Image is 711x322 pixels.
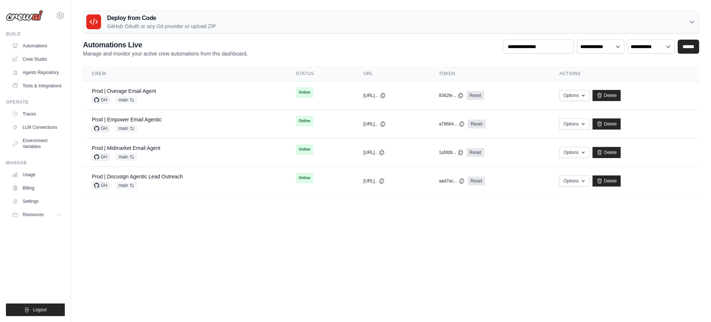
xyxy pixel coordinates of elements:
a: Delete [592,90,621,101]
h2: Automations Live [83,40,248,50]
span: GH [92,96,110,104]
th: URL [354,66,430,81]
span: Online [296,87,313,98]
div: Manage [6,160,65,166]
a: Prod | Midmarket Email Agent [92,145,160,151]
div: Build [6,31,65,37]
a: Environment Variables [9,135,65,152]
th: Token [430,66,550,81]
a: Reset [467,148,484,157]
span: Online [296,116,313,126]
span: main [116,125,137,132]
button: Options [559,175,589,187]
th: Actions [550,66,699,81]
a: Billing [9,182,65,194]
th: Crew [83,66,287,81]
span: Online [296,144,313,155]
a: Prod | Empower Email Agentic [92,117,162,123]
button: Resources [9,209,65,221]
span: Logout [33,307,47,313]
a: Reset [468,120,485,128]
a: Crew Studio [9,53,65,65]
span: main [116,153,137,161]
a: Reset [468,177,485,185]
p: GitHub OAuth or any Git provider or upload ZIP [107,23,216,30]
h3: Deploy from Code [107,14,216,23]
span: Resources [23,212,44,218]
a: Delete [592,175,621,187]
a: LLM Connections [9,121,65,133]
span: GH [92,153,110,161]
a: Automations [9,40,65,52]
span: main [116,182,137,189]
button: a78664... [439,121,465,127]
a: Usage [9,169,65,181]
p: Manage and monitor your active crew automations from this dashboard. [83,50,248,57]
th: Status [287,66,354,81]
a: Agents Repository [9,67,65,78]
button: 8362fe... [439,93,464,98]
button: Options [559,147,589,158]
button: Options [559,118,589,130]
a: Settings [9,195,65,207]
button: Logout [6,303,65,316]
a: Reset [467,91,484,100]
button: Options [559,90,589,101]
span: main [116,96,137,104]
a: Prod | Docusign Agentic Lead Outreach [92,174,183,180]
span: GH [92,125,110,132]
img: Logo [6,10,43,21]
a: Traces [9,108,65,120]
a: Delete [592,118,621,130]
a: Delete [592,147,621,158]
button: aad7ac... [439,178,464,184]
button: 1a5fd9... [439,150,464,155]
a: Prod | Overage Email Agent [92,88,156,94]
span: Online [296,173,313,183]
div: Operate [6,99,65,105]
a: Tools & Integrations [9,80,65,92]
span: GH [92,182,110,189]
